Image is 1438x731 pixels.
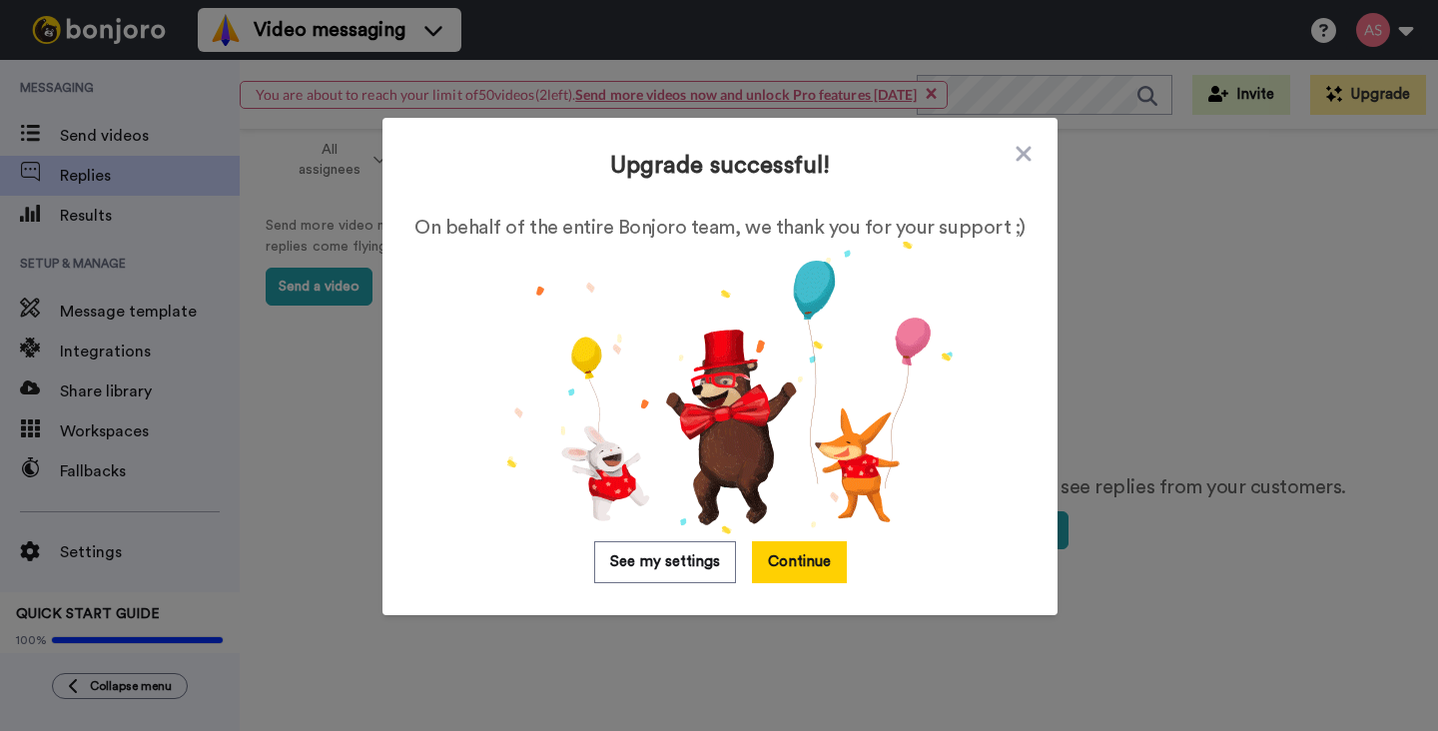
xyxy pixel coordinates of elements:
button: See my settings [594,541,736,583]
button: Continue [752,541,847,583]
h1: Upgrade successful! [610,150,831,182]
img: upgrade-success.gif [470,242,970,541]
h2: On behalf of the entire Bonjoro team, we thank you for your support ;) [414,214,1025,242]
